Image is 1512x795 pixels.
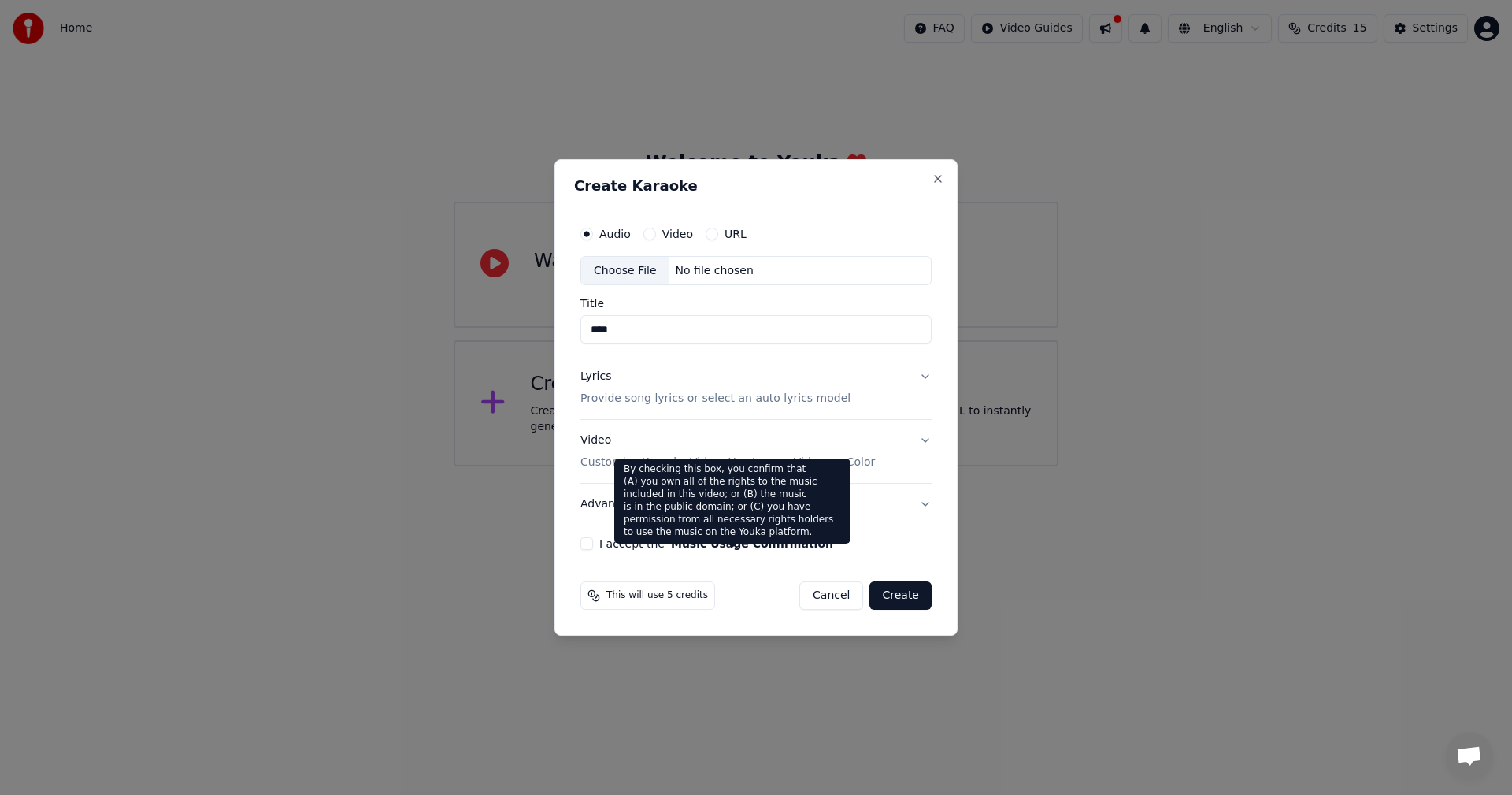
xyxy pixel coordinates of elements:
div: By checking this box, you confirm that (A) you own all of the rights to the music included in thi... [614,459,850,544]
div: Choose File [581,257,669,285]
span: This will use 5 credits [606,589,708,602]
div: Video [580,433,875,471]
p: Customize Karaoke Video: Use Image, Video, or Color [580,455,875,470]
p: Provide song lyrics or select an auto lyrics model [580,392,850,407]
h2: Create Karaoke [574,179,938,193]
div: No file chosen [669,263,760,279]
label: Video [662,228,693,240]
button: LyricsProvide song lyrics or select an auto lyrics model [580,357,932,420]
label: URL [724,228,747,240]
div: Lyrics [580,370,611,385]
button: VideoCustomize Karaoke Video: Use Image, Video, or Color [580,421,932,484]
button: Create [869,581,932,610]
label: Audio [599,228,631,240]
button: Cancel [799,581,863,610]
button: I accept the [671,538,833,549]
label: I accept the [599,538,833,549]
button: Advanced [580,484,932,525]
label: Title [580,299,932,310]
